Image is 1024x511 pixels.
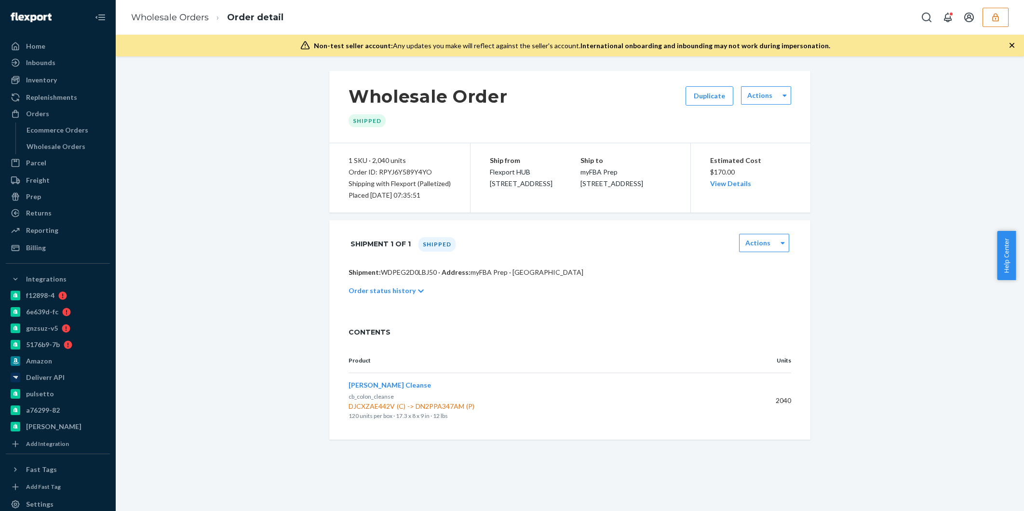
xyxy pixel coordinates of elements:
[26,499,54,509] div: Settings
[442,268,471,276] span: Address:
[26,307,58,317] div: 6e639d-fc
[6,304,110,320] a: 6e639d-fc
[751,396,791,405] p: 2040
[580,168,643,188] span: myFBA Prep [STREET_ADDRESS]
[26,75,57,85] div: Inventory
[26,405,60,415] div: a76299-82
[26,274,67,284] div: Integrations
[91,8,110,27] button: Close Navigation
[6,321,110,336] a: gnzsuz-v5
[6,271,110,287] button: Integrations
[349,155,451,166] div: 1 SKU · 2,040 units
[27,125,88,135] div: Ecommerce Orders
[26,356,52,366] div: Amazon
[26,340,60,350] div: 5176b9-7b
[751,356,791,365] p: Units
[6,481,110,493] a: Add Fast Tag
[6,189,110,204] a: Prep
[26,93,77,102] div: Replenishments
[6,205,110,221] a: Returns
[349,327,791,337] span: CONTENTS
[710,155,792,166] p: Estimated Cost
[26,192,41,202] div: Prep
[963,482,1014,506] iframe: Opens a widget where you can chat to one of our agents
[350,234,411,254] h1: Shipment 1 of 1
[6,55,110,70] a: Inbounds
[6,462,110,477] button: Fast Tags
[6,155,110,171] a: Parcel
[6,39,110,54] a: Home
[26,291,54,300] div: f12898-4
[26,243,46,253] div: Billing
[6,72,110,88] a: Inventory
[6,370,110,385] a: Deliverr API
[26,109,49,119] div: Orders
[6,223,110,238] a: Reporting
[710,155,792,189] div: $170.00
[131,12,209,23] a: Wholesale Orders
[26,158,46,168] div: Parcel
[349,381,431,389] span: [PERSON_NAME] Cleanse
[349,402,735,411] span: DJCXZAE442V -> DN2PPA347AM
[959,8,979,27] button: Open account menu
[26,41,45,51] div: Home
[349,268,381,276] span: Shipment:
[6,90,110,105] a: Replenishments
[6,386,110,402] a: pulsetto
[349,411,735,421] p: 120 units per box · 17.3 x 8 x 9 in · 12 lbs
[349,166,451,178] div: Order ID: RPYJ6Y589Y4YO
[26,465,57,474] div: Fast Tags
[349,86,508,107] h1: Wholesale Order
[349,286,416,296] p: Order status history
[27,142,85,151] div: Wholesale Orders
[6,173,110,188] a: Freight
[6,353,110,369] a: Amazon
[490,168,552,188] span: Flexport HUB [STREET_ADDRESS]
[580,41,830,50] span: International onboarding and inbounding may not work during impersonation.
[997,231,1016,280] button: Help Center
[26,208,52,218] div: Returns
[6,240,110,255] a: Billing
[6,106,110,121] a: Orders
[26,440,69,448] div: Add Integration
[26,323,58,333] div: gnzsuz-v5
[395,402,407,411] div: (C)
[349,380,431,390] button: [PERSON_NAME] Cleanse
[227,12,283,23] a: Order detail
[686,86,733,106] button: Duplicate
[26,226,58,235] div: Reporting
[747,91,772,100] label: Actions
[349,393,394,400] span: cb_colon_cleanse
[464,402,476,411] div: (P)
[123,3,291,32] ol: breadcrumbs
[26,422,81,431] div: [PERSON_NAME]
[22,122,110,138] a: Ecommerce Orders
[6,419,110,434] a: [PERSON_NAME]
[26,373,65,382] div: Deliverr API
[26,58,55,67] div: Inbounds
[349,356,735,365] p: Product
[490,155,580,166] p: Ship from
[6,438,110,450] a: Add Integration
[349,189,451,201] div: Placed [DATE] 07:35:51
[917,8,936,27] button: Open Search Box
[11,13,52,22] img: Flexport logo
[349,114,386,127] div: Shipped
[745,238,770,248] label: Actions
[314,41,393,50] span: Non-test seller account:
[26,175,50,185] div: Freight
[349,268,791,277] p: WDPEG2D0LBJ50 · myFBA Prep · [GEOGRAPHIC_DATA]
[938,8,957,27] button: Open notifications
[6,337,110,352] a: 5176b9-7b
[26,483,61,491] div: Add Fast Tag
[314,41,830,51] div: Any updates you make will reflect against the seller's account.
[710,179,751,188] a: View Details
[22,139,110,154] a: Wholesale Orders
[26,389,54,399] div: pulsetto
[418,237,456,252] div: Shipped
[6,403,110,418] a: a76299-82
[349,178,451,189] p: Shipping with Flexport (Palletized)
[580,155,671,166] p: Ship to
[6,288,110,303] a: f12898-4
